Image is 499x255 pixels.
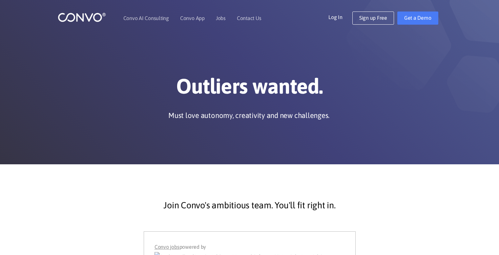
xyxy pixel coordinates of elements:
a: Convo AI Consulting [123,15,169,21]
p: Join Convo's ambitious team. You'll fit right in. [73,197,427,214]
h1: Outliers wanted. [68,74,432,104]
img: logo_1.png [58,12,106,22]
a: Convo App [180,15,205,21]
a: Jobs [216,15,226,21]
a: Get a Demo [397,12,438,25]
a: Log In [328,12,352,22]
p: Must love autonomy, creativity and new challenges. [168,110,329,120]
a: Convo jobs [155,242,179,252]
a: Contact Us [237,15,261,21]
a: Sign up Free [352,12,394,25]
